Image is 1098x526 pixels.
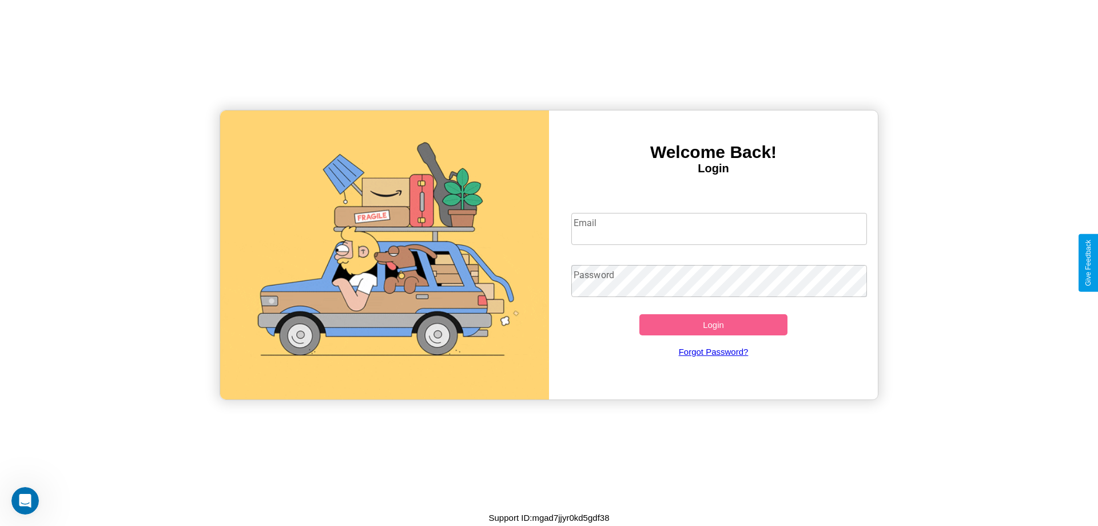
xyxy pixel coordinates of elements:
[639,314,787,335] button: Login
[549,143,878,162] h3: Welcome Back!
[220,110,549,400] img: gif
[1084,240,1092,286] div: Give Feedback
[549,162,878,175] h4: Login
[566,335,862,368] a: Forgot Password?
[489,510,610,525] p: Support ID: mgad7jjyr0kd5gdf38
[11,487,39,515] iframe: Intercom live chat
